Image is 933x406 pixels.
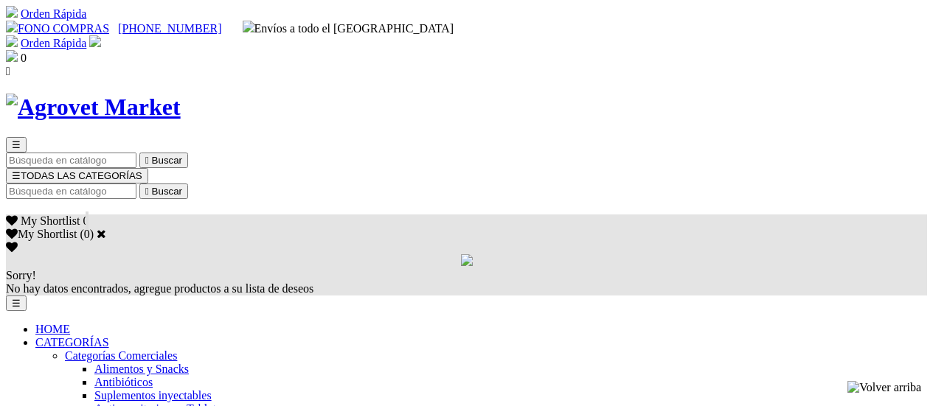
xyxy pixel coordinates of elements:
img: phone.svg [6,21,18,32]
span: Buscar [152,155,182,166]
span: Envíos a todo el [GEOGRAPHIC_DATA] [243,22,454,35]
a: Orden Rápida [21,7,86,20]
button: ☰TODAS LAS CATEGORÍAS [6,168,148,183]
button:  Buscar [139,153,188,168]
img: delivery-truck.svg [243,21,254,32]
i:  [145,155,149,166]
a: HOME [35,323,70,335]
a: Antibióticos [94,376,153,388]
img: loading.gif [461,254,473,266]
span: Buscar [152,186,182,197]
img: shopping-cart.svg [6,6,18,18]
a: [PHONE_NUMBER] [118,22,221,35]
a: Suplementos inyectables [94,389,212,402]
button: ☰ [6,137,27,153]
a: FONO COMPRAS [6,22,109,35]
img: shopping-bag.svg [6,50,18,62]
span: ☰ [12,139,21,150]
img: user.svg [89,35,101,47]
a: Cerrar [97,228,106,239]
div: No hay datos encontrados, agregue productos a su lista de deseos [6,269,927,295]
i:  [6,65,10,77]
a: Categorías Comerciales [65,349,177,362]
input: Buscar [6,153,136,168]
a: Acceda a su cuenta de cliente [89,37,101,49]
img: shopping-cart.svg [6,35,18,47]
a: Orden Rápida [21,37,86,49]
span: My Shortlist [21,214,80,227]
span: 0 [21,52,27,64]
button:  Buscar [139,183,188,199]
i:  [145,186,149,197]
span: ☰ [12,170,21,181]
span: 0 [83,214,89,227]
a: CATEGORÍAS [35,336,109,349]
input: Buscar [6,183,136,199]
img: Agrovet Market [6,94,181,121]
label: My Shortlist [6,228,77,240]
span: Sorry! [6,269,36,281]
label: 0 [84,228,90,240]
button: ☰ [6,295,27,311]
span: ( ) [80,228,94,240]
a: Alimentos y Snacks [94,363,189,375]
img: Volver arriba [847,381,921,394]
